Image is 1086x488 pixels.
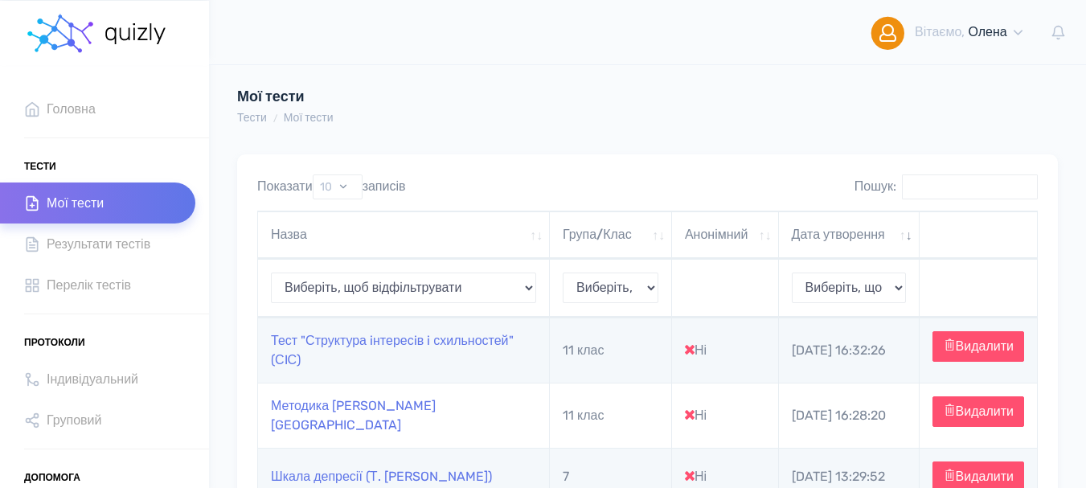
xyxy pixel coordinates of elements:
[932,396,1024,427] button: Видалити
[47,98,96,120] span: Головна
[271,469,492,484] a: Шкала депресії (Т. [PERSON_NAME])
[779,211,920,259] th: Дата утворення: активувати для сортування стовпців за зростанням
[237,88,706,106] h4: Мої тести
[258,211,550,259] th: Назва: активувати для сортування стовпців за зростанням
[672,318,779,383] td: Ні
[854,174,1038,199] label: Пошук:
[47,192,104,214] span: Мої тести
[257,174,406,199] label: Показати записів
[672,383,779,448] td: Ні
[237,109,267,126] li: Тести
[24,10,96,58] img: homepage
[968,24,1006,39] span: Олена
[902,174,1038,199] input: Пошук:
[779,318,920,383] td: [DATE] 16:32:26
[779,383,920,448] td: [DATE] 16:28:20
[47,368,138,390] span: Індивідуальний
[104,23,169,44] img: homepage
[47,409,101,431] span: Груповий
[932,331,1024,362] button: Видалити
[550,318,672,383] td: 11 клас
[271,398,436,433] a: Методика [PERSON_NAME] [GEOGRAPHIC_DATA]
[24,154,56,178] span: Тести
[24,1,169,65] a: homepage homepage
[550,383,672,448] td: 11 клас
[47,274,131,296] span: Перелік тестів
[47,233,150,255] span: Результати тестів
[550,211,672,259] th: Група/Клас: активувати для сортування стовпців за зростанням
[672,211,779,259] th: Анонімний: активувати для сортування стовпців за зростанням
[313,174,363,199] select: Показатизаписів
[237,109,334,126] nav: breadcrumb
[24,330,85,355] span: Протоколи
[271,333,514,367] a: Тест "Структура iнтересiв i схильностей" (СIС)
[267,109,334,126] li: Мої тести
